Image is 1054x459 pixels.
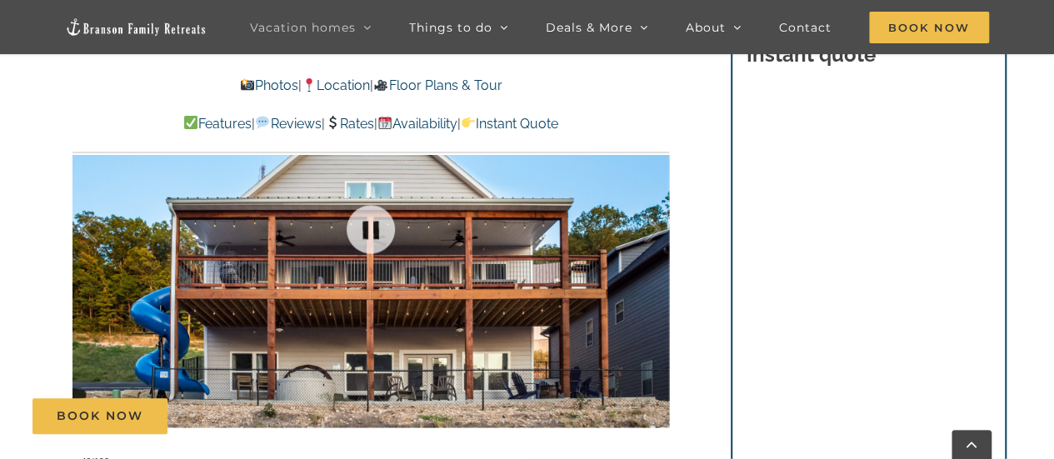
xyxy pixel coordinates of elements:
p: | | [72,75,669,97]
img: 👉 [462,116,475,129]
a: Instant Quote [461,116,558,132]
a: Availability [377,116,457,132]
img: 💬 [256,116,269,129]
span: Contact [779,22,832,33]
a: Photos [240,77,298,93]
a: Floor Plans & Tour [373,77,502,93]
span: Vacation homes [250,22,356,33]
a: Rates [325,116,374,132]
img: 📆 [378,116,392,129]
img: 📸 [241,78,254,92]
a: Book Now [32,398,167,434]
p: | | | | [72,113,669,135]
img: Branson Family Retreats Logo [65,17,207,37]
span: Book Now [869,12,989,43]
span: Book Now [57,409,143,423]
a: Location [302,77,370,93]
a: Features [183,116,252,132]
span: Deals & More [546,22,632,33]
img: 📍 [302,78,316,92]
img: ✅ [184,116,197,129]
a: Reviews [255,116,321,132]
span: Things to do [409,22,492,33]
span: About [686,22,726,33]
img: 💲 [326,116,339,129]
img: 🎥 [374,78,387,92]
